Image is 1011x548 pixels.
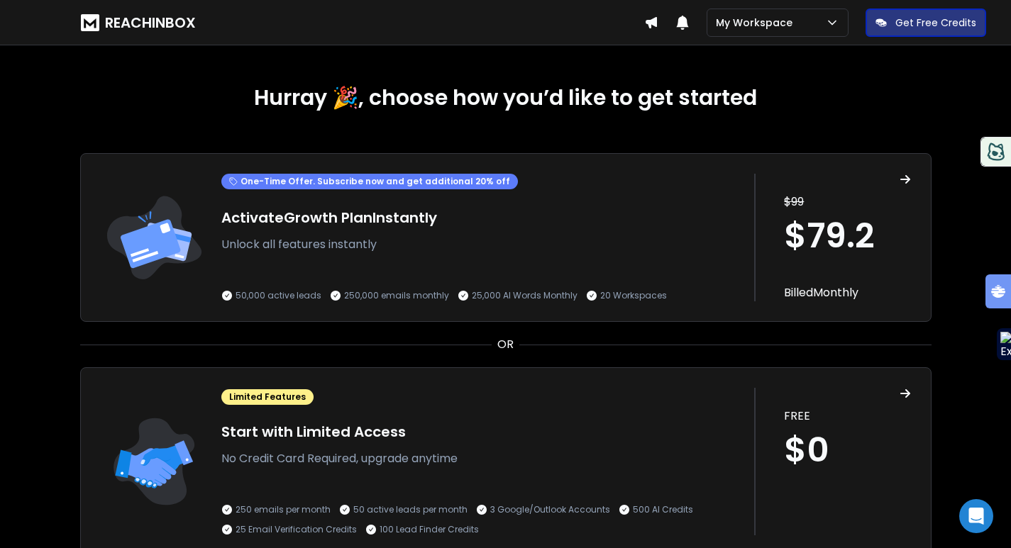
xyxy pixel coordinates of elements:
[221,236,741,253] p: Unlock all features instantly
[490,504,610,515] p: 3 Google/Outlook Accounts
[716,16,798,30] p: My Workspace
[236,524,357,535] p: 25 Email Verification Credits
[895,16,976,30] p: Get Free Credits
[472,290,578,301] p: 25,000 AI Words Monthly
[633,504,693,515] p: 500 AI Credits
[784,219,910,253] h1: $ 79.2
[221,208,741,228] h1: Activate Growth Plan Instantly
[866,9,986,37] button: Get Free Credits
[101,388,207,535] img: trail
[600,290,667,301] p: 20 Workspaces
[221,174,518,189] div: One-Time Offer. Subscribe now and get additional 20% off
[221,422,741,442] h1: Start with Limited Access
[236,290,321,301] p: 50,000 active leads
[80,336,932,353] div: OR
[353,504,468,515] p: 50 active leads per month
[101,174,207,301] img: trail
[784,194,910,211] p: $ 99
[236,504,331,515] p: 250 emails per month
[784,284,910,301] p: Billed Monthly
[221,450,741,467] p: No Credit Card Required, upgrade anytime
[344,290,449,301] p: 250,000 emails monthly
[784,408,910,425] p: FREE
[105,13,196,33] h1: REACHINBOX
[80,85,932,111] h1: Hurray 🎉, choose how you’d like to get started
[784,433,910,467] h1: $0
[221,389,314,405] div: Limited Features
[81,14,99,31] img: logo
[380,524,479,535] p: 100 Lead Finder Credits
[959,499,993,533] div: Open Intercom Messenger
